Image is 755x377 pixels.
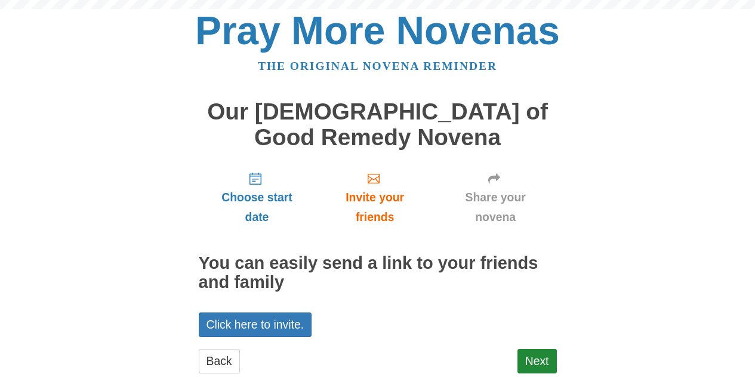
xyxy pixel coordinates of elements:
h1: Our [DEMOGRAPHIC_DATA] of Good Remedy Novena [199,99,557,150]
a: Pray More Novenas [195,8,560,53]
h2: You can easily send a link to your friends and family [199,254,557,292]
a: Back [199,349,240,373]
a: Click here to invite. [199,312,312,337]
span: Share your novena [446,188,545,227]
a: Choose start date [199,162,316,233]
a: Invite your friends [315,162,434,233]
a: Share your novena [434,162,557,233]
span: Invite your friends [327,188,422,227]
a: Next [517,349,557,373]
a: The original novena reminder [258,60,497,72]
span: Choose start date [211,188,304,227]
